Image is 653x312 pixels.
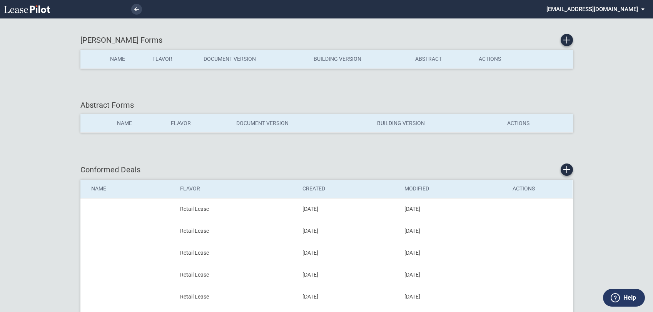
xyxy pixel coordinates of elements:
div: [PERSON_NAME] Forms [80,34,573,46]
td: [DATE] [297,198,399,220]
td: [DATE] [297,264,399,286]
td: Retail Lease [175,286,297,308]
th: Actions [502,114,573,133]
th: Flavor [165,114,231,133]
label: Help [623,293,636,303]
td: [DATE] [399,286,507,308]
button: Help [603,289,645,307]
th: Name [105,50,147,68]
td: Retail Lease [175,264,297,286]
th: Document Version [231,114,372,133]
th: Flavor [147,50,198,68]
th: Building Version [308,50,410,68]
a: Create new conformed deal [561,164,573,176]
th: Flavor [175,180,297,198]
td: Retail Lease [175,242,297,264]
th: Created [297,180,399,198]
td: [DATE] [399,220,507,242]
div: Abstract Forms [80,100,573,110]
th: Name [112,114,165,133]
td: [DATE] [297,242,399,264]
td: Retail Lease [175,198,297,220]
td: [DATE] [399,242,507,264]
th: Document Version [198,50,308,68]
th: Actions [507,180,573,198]
td: [DATE] [297,286,399,308]
th: Name [80,180,175,198]
div: Conformed Deals [80,164,573,176]
th: Abstract [410,50,473,68]
td: [DATE] [399,198,507,220]
a: Create new Form [561,34,573,46]
td: [DATE] [399,264,507,286]
th: Building Version [372,114,502,133]
th: Modified [399,180,507,198]
td: [DATE] [297,220,399,242]
th: Actions [473,50,529,68]
td: Retail Lease [175,220,297,242]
